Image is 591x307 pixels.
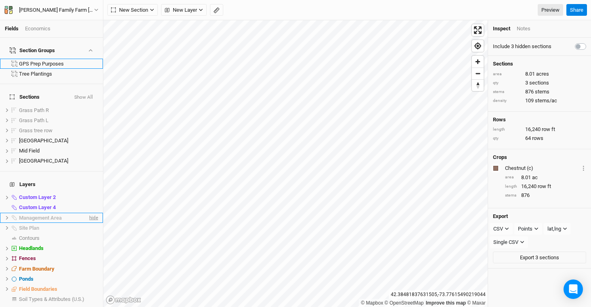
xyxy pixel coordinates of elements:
div: 16,240 [505,183,586,190]
div: Open Intercom Messenger [564,279,583,299]
button: Export 3 sections [493,252,586,264]
button: Single CSV [490,236,528,248]
button: lat,lng [544,223,571,235]
span: rows [532,135,543,142]
div: 3 [493,79,586,87]
div: density [493,98,521,104]
div: qty [493,136,521,142]
div: Tree Plantings [19,71,98,77]
div: Ponds [19,276,98,282]
button: Show section groups [87,48,94,53]
div: Economics [25,25,50,32]
div: 876 [505,192,586,199]
button: Shortcut: M [210,4,223,16]
span: hide [88,213,98,223]
button: [PERSON_NAME] Family Farm [PERSON_NAME] GPS Befco & Drill (ACTIVE) [4,6,99,15]
span: [GEOGRAPHIC_DATA] [19,138,68,144]
div: lat,lng [547,225,561,233]
div: Site Plan [19,225,98,231]
div: GPS Prep Purposes [19,61,98,67]
div: Custom Layer 4 [19,204,98,211]
canvas: Map [103,20,488,307]
span: acres [536,70,549,78]
button: Find my location [472,40,484,52]
button: Zoom out [472,68,484,79]
div: Points [518,225,532,233]
div: Headlands [19,245,98,252]
button: Enter fullscreen [472,24,484,36]
span: Ponds [19,276,34,282]
div: stems [505,193,517,199]
button: New Layer [161,4,207,16]
a: Fields [5,25,19,32]
div: Contours [19,235,98,241]
span: Site Plan [19,225,39,231]
div: stems [493,89,521,95]
span: Custom Layer 2 [19,194,56,200]
a: Improve this map [426,300,466,306]
h4: Crops [493,154,507,161]
div: 876 [493,88,586,95]
div: Single CSV [493,238,518,246]
span: Custom Layer 4 [19,204,56,210]
div: Farm Boundary [19,266,98,272]
span: row ft [542,126,555,133]
div: length [493,127,521,133]
button: Share [566,4,587,16]
span: New Section [111,6,148,14]
span: Grass Path L [19,117,48,123]
button: New Section [107,4,158,16]
div: 8.01 [505,174,586,181]
div: 64 [493,135,586,142]
div: Grass tree row [19,127,98,134]
h4: Export [493,213,586,220]
div: CSV [493,225,503,233]
div: Upper Field [19,158,98,164]
span: New Layer [165,6,197,14]
a: OpenStreetMap [385,300,424,306]
span: Soil Types & Attributes (U.S.) [19,296,84,302]
button: CSV [490,223,513,235]
a: Mapbox [361,300,383,306]
span: Reset bearing to north [472,80,484,91]
button: Reset bearing to north [472,79,484,91]
span: Field Boundaries [19,286,57,292]
span: Zoom out [472,68,484,79]
div: 8.01 [493,70,586,78]
div: Rudolph Family Farm Bob GPS Befco & Drill (ACTIVE) [19,6,94,14]
span: Farm Boundary [19,266,54,272]
div: 109 [493,97,586,104]
div: qty [493,80,521,86]
div: length [505,184,517,190]
h4: Sections [493,61,586,67]
div: Grass Path L [19,117,98,124]
button: Zoom in [472,56,484,68]
div: Notes [517,25,530,32]
div: Mid Field [19,148,98,154]
a: Mapbox logo [106,295,141,305]
div: area [493,71,521,77]
span: Management Area [19,215,62,221]
span: row ft [538,183,551,190]
span: Sections [10,94,40,100]
span: Fences [19,255,36,261]
div: 16,240 [493,126,586,133]
button: Crop Usage [581,163,586,173]
h4: Rows [493,116,586,123]
div: area [505,174,517,180]
span: Grass Path R [19,107,49,113]
span: Mid Field [19,148,40,154]
div: Grass Path R [19,107,98,114]
button: Points [514,223,542,235]
div: Field Boundaries [19,286,98,292]
a: Preview [538,4,563,16]
span: stems/ac [535,97,557,104]
div: Management Area [19,215,88,221]
a: Maxar [467,300,486,306]
span: [GEOGRAPHIC_DATA] [19,158,68,164]
div: Fences [19,255,98,262]
div: 42.38481837631505 , -73.77615490219044 [389,290,488,299]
